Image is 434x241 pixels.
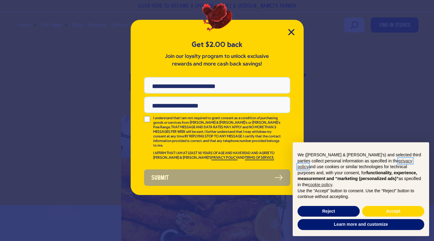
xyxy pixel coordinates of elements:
button: Learn more and customize [298,219,424,230]
p: I AFFIRM THAT I AM AT LEAST 18 YEARS OF AGE AND HAVE READ AND AGREE TO [PERSON_NAME] & [PERSON_NA... [153,151,282,160]
p: I understand that I am not required to grant consent as a condition of purchasing goods or servic... [153,116,282,148]
button: Reject [298,206,360,217]
p: Use the “Accept” button to consent. Use the “Reject” button to continue without accepting. [298,188,424,200]
button: Accept [362,206,424,217]
a: PRIVACY POLICY [211,156,238,160]
input: I understand that I am not required to grant consent as a condition of purchasing goods or servic... [144,116,150,122]
a: cookie policy [308,182,332,187]
a: privacy policy [298,158,412,169]
p: Join our loyalty program to unlock exclusive rewards and more cash back savings! [164,53,270,68]
h5: Get $2.00 back [144,40,290,50]
p: We ([PERSON_NAME] & [PERSON_NAME]'s) and selected third parties collect personal information as s... [298,152,424,188]
button: Close Modal [288,29,295,35]
button: Submit [144,169,290,186]
a: TERMS OF SERVICE. [245,156,274,160]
